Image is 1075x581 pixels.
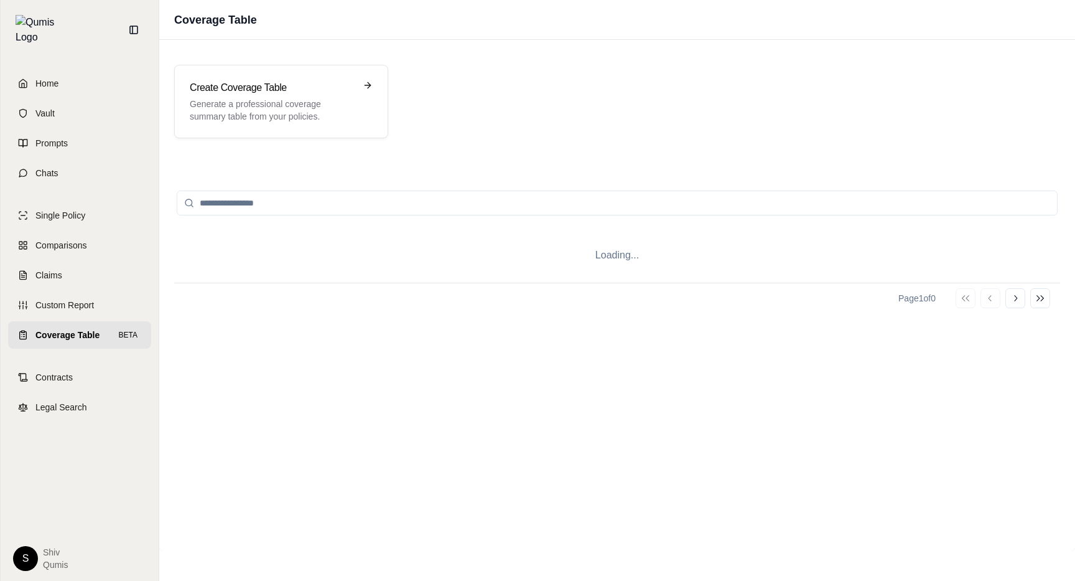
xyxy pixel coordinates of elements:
a: Comparisons [8,232,151,259]
span: BETA [115,329,141,341]
span: Contracts [35,371,73,384]
span: Prompts [35,137,68,149]
span: Coverage Table [35,329,100,341]
span: Qumis [43,559,68,571]
p: Generate a professional coverage summary table from your policies. [190,98,355,123]
span: Custom Report [35,299,94,311]
a: Coverage TableBETA [8,321,151,349]
a: Contracts [8,364,151,391]
span: Legal Search [35,401,87,413]
span: Claims [35,269,62,281]
span: Home [35,77,58,90]
a: Claims [8,262,151,289]
a: Single Policy [8,202,151,229]
span: Vault [35,107,55,120]
a: Vault [8,100,151,127]
span: Shiv [43,546,68,559]
h1: Coverage Table [174,11,257,29]
img: Qumis Logo [16,15,62,45]
span: Single Policy [35,209,85,222]
span: Chats [35,167,58,179]
a: Home [8,70,151,97]
h3: Create Coverage Table [190,80,355,95]
div: S [13,546,38,571]
div: Loading... [174,228,1060,283]
span: Comparisons [35,239,86,252]
a: Prompts [8,130,151,157]
a: Custom Report [8,291,151,319]
div: Page 1 of 0 [898,292,936,305]
a: Chats [8,159,151,187]
a: Legal Search [8,394,151,421]
button: Collapse sidebar [124,20,144,40]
